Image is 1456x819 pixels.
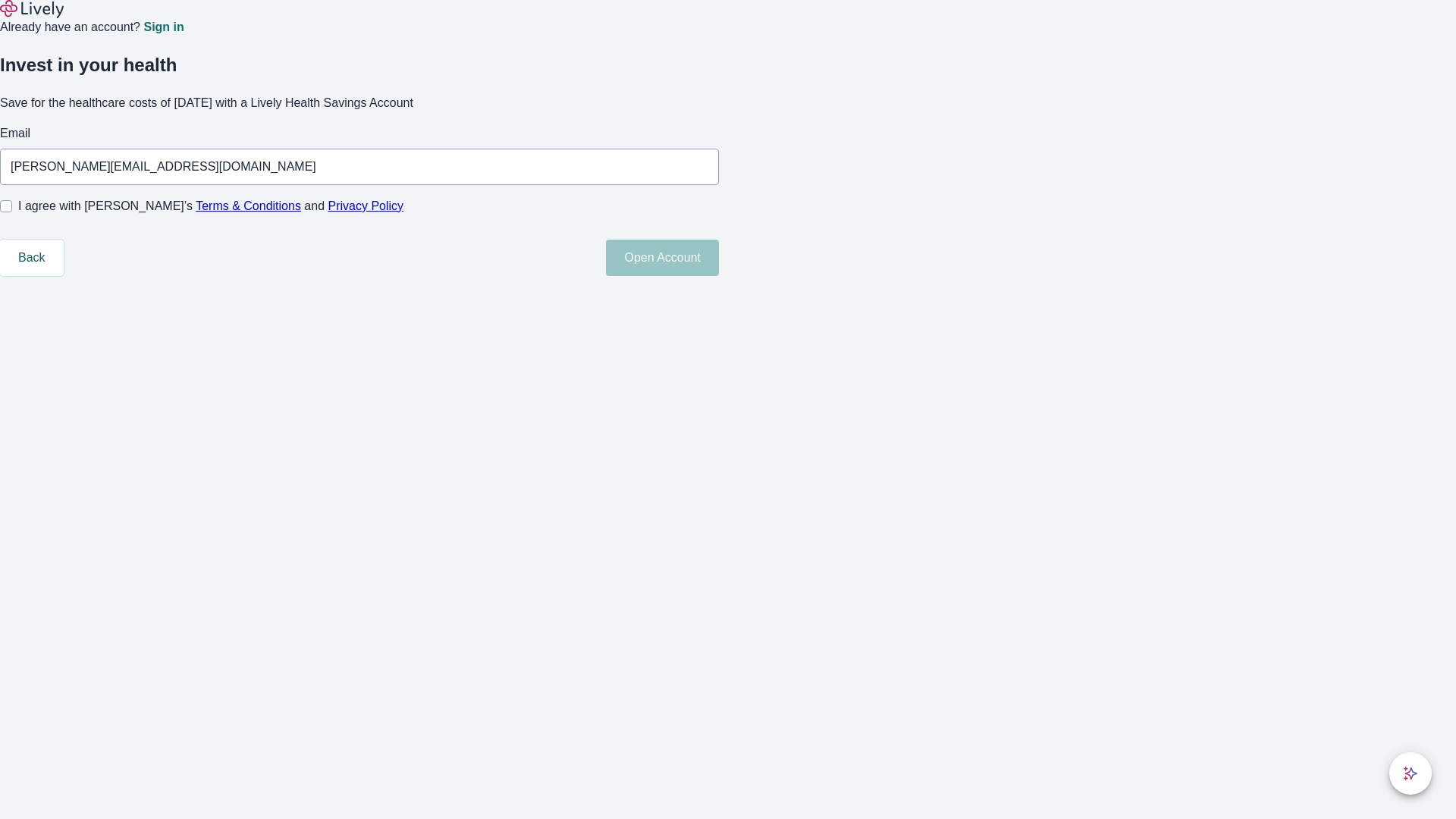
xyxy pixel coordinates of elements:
[143,21,184,33] a: Sign in
[1389,752,1432,795] button: chat
[1403,766,1418,781] svg: Lively AI Assistant
[18,197,403,215] span: I agree with [PERSON_NAME]’s and
[196,199,301,212] a: Terms & Conditions
[328,199,404,212] a: Privacy Policy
